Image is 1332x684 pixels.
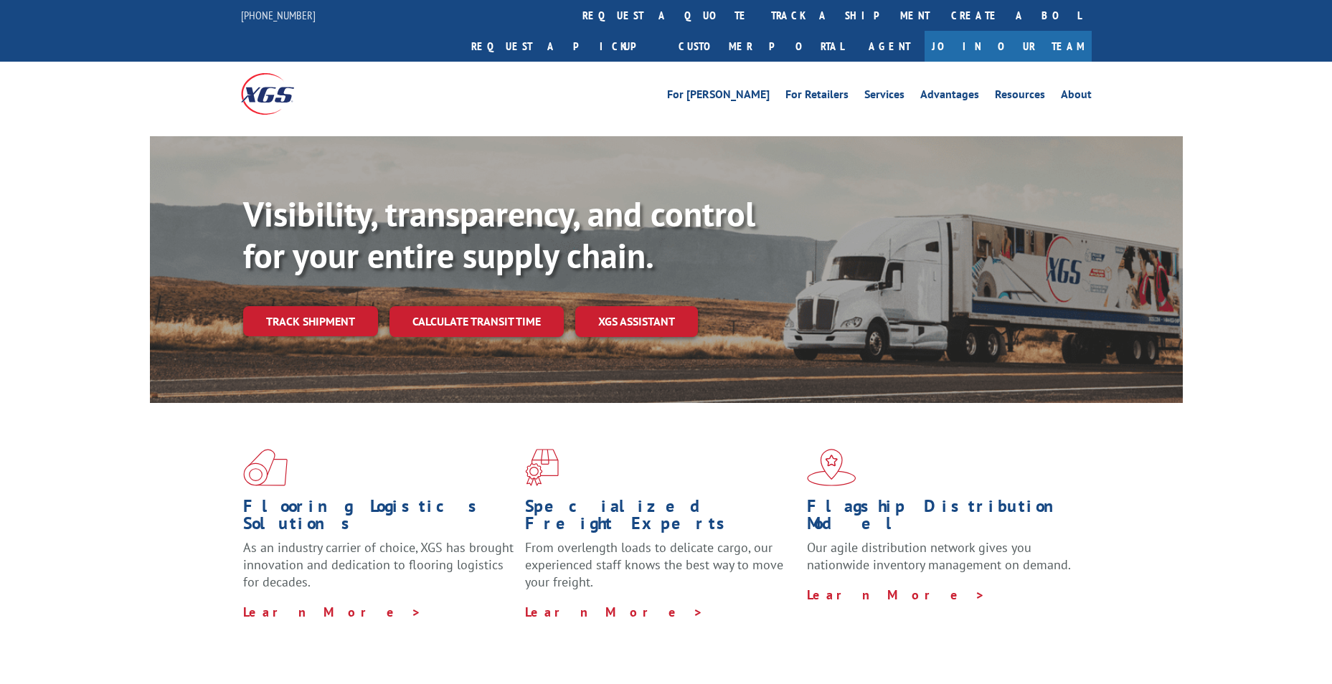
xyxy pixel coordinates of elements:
a: Learn More > [243,604,422,620]
img: xgs-icon-focused-on-flooring-red [525,449,559,486]
a: Join Our Team [925,31,1092,62]
a: For [PERSON_NAME] [667,89,770,105]
h1: Flagship Distribution Model [807,498,1078,539]
a: Advantages [920,89,979,105]
a: About [1061,89,1092,105]
h1: Specialized Freight Experts [525,498,796,539]
a: Track shipment [243,306,378,336]
img: xgs-icon-flagship-distribution-model-red [807,449,856,486]
a: Request a pickup [460,31,668,62]
a: Calculate transit time [389,306,564,337]
a: Agent [854,31,925,62]
a: Resources [995,89,1045,105]
span: Our agile distribution network gives you nationwide inventory management on demand. [807,539,1071,573]
h1: Flooring Logistics Solutions [243,498,514,539]
a: XGS ASSISTANT [575,306,698,337]
a: For Retailers [785,89,849,105]
a: Learn More > [807,586,986,603]
a: [PHONE_NUMBER] [241,8,316,22]
a: Customer Portal [668,31,854,62]
a: Learn More > [525,604,704,620]
span: As an industry carrier of choice, XGS has brought innovation and dedication to flooring logistics... [243,539,514,590]
p: From overlength loads to delicate cargo, our experienced staff knows the best way to move your fr... [525,539,796,603]
a: Services [864,89,904,105]
b: Visibility, transparency, and control for your entire supply chain. [243,191,755,277]
img: xgs-icon-total-supply-chain-intelligence-red [243,449,288,486]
